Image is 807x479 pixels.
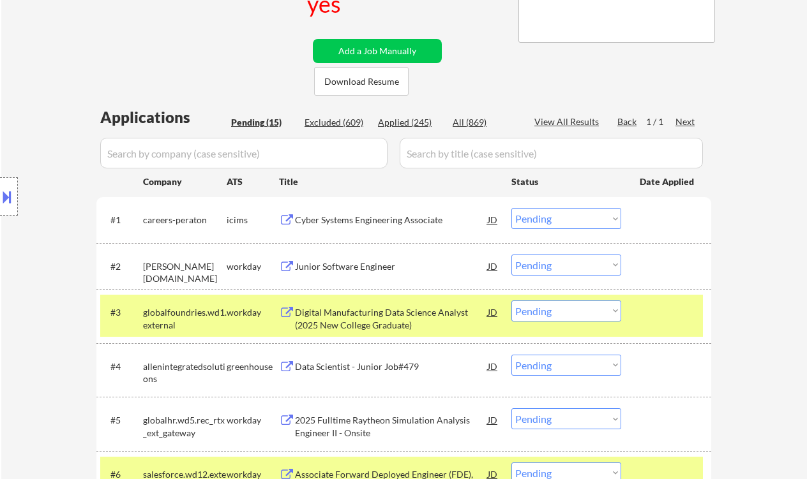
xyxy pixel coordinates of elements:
[400,138,703,168] input: Search by title (case sensitive)
[295,214,488,226] div: Cyber Systems Engineering Associate
[378,116,442,129] div: Applied (245)
[100,138,388,168] input: Search by company (case sensitive)
[295,414,488,439] div: 2025 Fulltime Raytheon Simulation Analysis Engineer II - Onsite
[486,254,499,277] div: JD
[534,115,603,128] div: View All Results
[143,360,227,385] div: allenintegratedsolutions
[110,360,133,373] div: #4
[675,115,696,128] div: Next
[511,170,621,193] div: Status
[143,306,227,331] div: globalfoundries.wd1.external
[279,175,499,188] div: Title
[227,214,279,226] div: icims
[227,414,279,427] div: workday
[486,355,499,378] div: JD
[313,39,442,63] button: Add a Job Manually
[227,360,279,373] div: greenhouse
[486,300,499,323] div: JD
[227,306,279,319] div: workday
[646,115,675,128] div: 1 / 1
[314,67,409,96] button: Download Resume
[227,260,279,273] div: workday
[486,208,499,231] div: JD
[231,116,295,129] div: Pending (15)
[305,116,368,129] div: Excluded (609)
[453,116,517,129] div: All (869)
[295,306,488,331] div: Digital Manufacturing Data Science Analyst (2025 New College Graduate)
[640,175,696,188] div: Date Applied
[617,115,638,128] div: Back
[143,414,227,439] div: globalhr.wd5.rec_rtx_ext_gateway
[486,408,499,431] div: JD
[110,414,133,427] div: #5
[227,175,279,188] div: ATS
[295,360,488,373] div: Data Scientist - Junior Job#479
[295,260,488,273] div: Junior Software Engineer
